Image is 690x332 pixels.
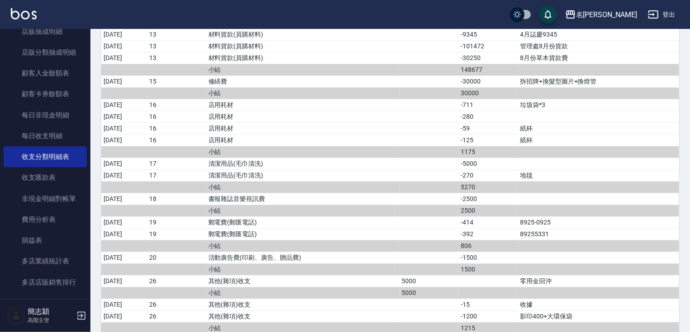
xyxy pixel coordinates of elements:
[4,251,87,271] a: 多店業績統計表
[400,287,459,299] td: 5000
[4,146,87,167] a: 收支分類明細表
[518,40,679,52] td: 管理處8月份貨款
[206,240,400,252] td: 小結
[518,216,679,228] td: 8925-0925
[458,263,518,275] td: 1500
[206,158,400,169] td: 清潔用品(毛巾清洗)
[4,42,87,63] a: 店販分類抽成明細
[518,52,679,64] td: 8月份草本貨款費
[206,193,400,205] td: 書報雜誌音樂視訊費
[562,5,641,24] button: 名[PERSON_NAME]
[458,122,518,134] td: -59
[458,28,518,40] td: -9345
[518,169,679,181] td: 地毯
[206,310,400,322] td: 其他(雜項)收支
[147,299,206,310] td: 26
[28,307,74,316] h5: 簡志穎
[458,216,518,228] td: -414
[458,111,518,122] td: -280
[4,293,87,313] a: 顧客消費排行榜
[101,75,147,87] td: [DATE]
[206,263,400,275] td: 小結
[101,275,147,287] td: [DATE]
[458,64,518,75] td: 148677
[206,252,400,263] td: 活動廣告費(印刷、廣告、贈品費)
[4,63,87,84] a: 顧客入金餘額表
[4,126,87,146] a: 每日收支明細
[101,111,147,122] td: [DATE]
[101,122,147,134] td: [DATE]
[518,28,679,40] td: 4月誌慶9345
[101,28,147,40] td: [DATE]
[400,275,459,287] td: 5000
[206,40,400,52] td: 材料貨款(員購材料)
[7,307,25,325] img: Person
[206,216,400,228] td: 郵電費(郵匯電話)
[147,122,206,134] td: 16
[458,310,518,322] td: -1200
[101,216,147,228] td: [DATE]
[458,146,518,158] td: 1175
[101,134,147,146] td: [DATE]
[206,275,400,287] td: 其他(雜項)收支
[101,99,147,111] td: [DATE]
[206,99,400,111] td: 店用耗材
[147,158,206,169] td: 17
[147,169,206,181] td: 17
[206,181,400,193] td: 小結
[518,134,679,146] td: 紙杯
[458,193,518,205] td: -2500
[101,228,147,240] td: [DATE]
[458,75,518,87] td: -30000
[206,169,400,181] td: 清潔用品(毛巾清洗)
[458,40,518,52] td: -101472
[458,228,518,240] td: -392
[518,228,679,240] td: 89255331
[147,275,206,287] td: 26
[147,310,206,322] td: 26
[4,105,87,126] a: 每日非現金明細
[539,5,557,23] button: save
[4,84,87,104] a: 顧客卡券餘額表
[206,87,400,99] td: 小結
[458,52,518,64] td: -30250
[147,99,206,111] td: 16
[206,122,400,134] td: 店用耗材
[4,230,87,251] a: 損益表
[644,6,679,23] button: 登出
[4,167,87,188] a: 收支匯款表
[518,299,679,310] td: 收據
[518,310,679,322] td: 影印400+大環保袋
[147,111,206,122] td: 16
[101,40,147,52] td: [DATE]
[101,158,147,169] td: [DATE]
[101,310,147,322] td: [DATE]
[458,169,518,181] td: -270
[147,228,206,240] td: 19
[147,52,206,64] td: 13
[147,216,206,228] td: 19
[206,287,400,299] td: 小結
[458,240,518,252] td: 806
[4,21,87,42] a: 店販抽成明細
[206,111,400,122] td: 店用耗材
[206,299,400,310] td: 其他(雜項)收支
[518,75,679,87] td: 拆招牌+換髮型圖片+換燈管
[576,9,637,20] div: 名[PERSON_NAME]
[206,28,400,40] td: 材料貨款(員購材料)
[101,252,147,263] td: [DATE]
[518,122,679,134] td: 紙杯
[458,181,518,193] td: 5270
[458,252,518,263] td: -1500
[518,275,679,287] td: 零用金回沖
[206,228,400,240] td: 郵電費(郵匯電話)
[206,64,400,75] td: 小結
[101,193,147,205] td: [DATE]
[206,205,400,216] td: 小結
[147,134,206,146] td: 16
[206,75,400,87] td: 修繕費
[11,8,37,19] img: Logo
[147,28,206,40] td: 13
[458,299,518,310] td: -15
[206,134,400,146] td: 店用耗材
